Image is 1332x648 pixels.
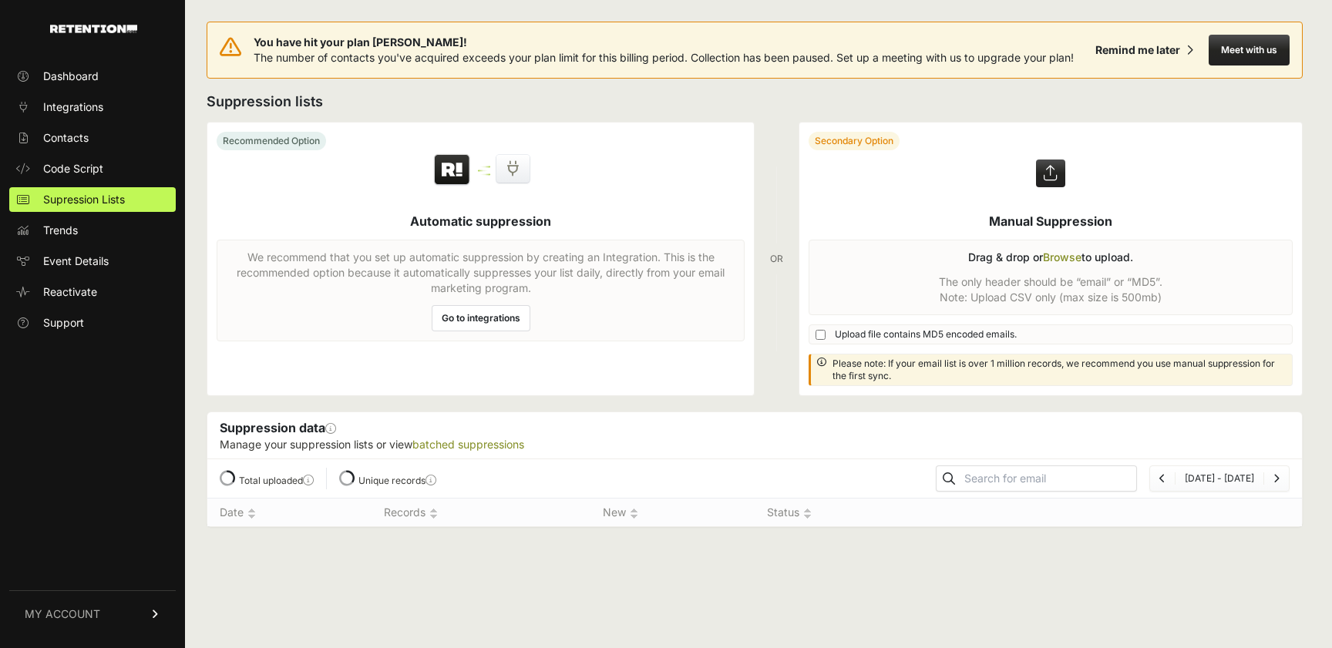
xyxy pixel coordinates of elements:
a: Next [1273,472,1280,484]
span: Trends [43,223,78,238]
a: Integrations [9,95,176,119]
img: Retention.com [50,25,137,33]
p: We recommend that you set up automatic suppression by creating an Integration. This is the recomm... [227,250,735,296]
a: Contacts [9,126,176,150]
span: Event Details [43,253,109,269]
span: The number of contacts you've acquired exceeds your plan limit for this billing period. Collectio... [254,51,1074,64]
img: no_sort-eaf950dc5ab64cae54d48a5578032e96f70b2ecb7d747501f34c8f2db400fb66.gif [630,508,638,519]
a: MY ACCOUNT [9,590,176,637]
div: Suppression data [207,412,1302,458]
span: Supression Lists [43,192,125,207]
img: integration [478,166,490,168]
img: no_sort-eaf950dc5ab64cae54d48a5578032e96f70b2ecb7d747501f34c8f2db400fb66.gif [429,508,438,519]
img: integration [478,170,490,172]
a: Previous [1159,472,1165,484]
a: Event Details [9,249,176,274]
a: Go to integrations [432,305,530,331]
p: Manage your suppression lists or view [220,437,1290,452]
nav: Page navigation [1149,465,1290,492]
span: Integrations [43,99,103,115]
th: New [590,499,755,527]
button: Remind me later [1089,36,1199,64]
label: Total uploaded [239,475,314,486]
a: Trends [9,218,176,243]
img: no_sort-eaf950dc5ab64cae54d48a5578032e96f70b2ecb7d747501f34c8f2db400fb66.gif [247,508,256,519]
a: batched suppressions [412,438,524,451]
h5: Automatic suppression [410,212,551,230]
div: Recommended Option [217,132,326,150]
span: Dashboard [43,69,99,84]
span: MY ACCOUNT [25,606,100,622]
img: Retention [432,153,472,187]
div: Remind me later [1095,42,1180,58]
a: Code Script [9,156,176,181]
th: Status [755,499,864,527]
h2: Suppression lists [207,91,1303,112]
a: Supression Lists [9,187,176,212]
span: Reactivate [43,284,97,300]
a: Reactivate [9,280,176,304]
th: Date [207,499,372,527]
input: Upload file contains MD5 encoded emails. [816,330,826,340]
input: Search for email [961,468,1136,489]
img: integration [478,173,490,176]
span: Code Script [43,161,103,176]
div: OR [770,122,783,396]
span: You have hit your plan [PERSON_NAME]! [254,35,1074,50]
li: [DATE] - [DATE] [1175,472,1263,485]
span: Contacts [43,130,89,146]
span: Upload file contains MD5 encoded emails. [835,328,1017,341]
button: Meet with us [1209,35,1290,65]
th: Records [372,499,590,527]
span: Support [43,315,84,331]
a: Dashboard [9,64,176,89]
a: Support [9,311,176,335]
label: Unique records [358,475,436,486]
img: no_sort-eaf950dc5ab64cae54d48a5578032e96f70b2ecb7d747501f34c8f2db400fb66.gif [803,508,812,519]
